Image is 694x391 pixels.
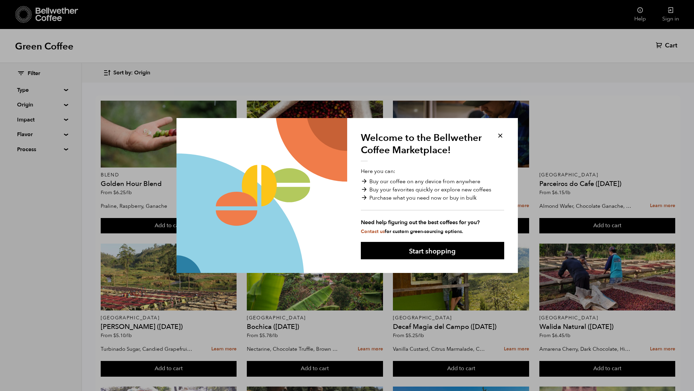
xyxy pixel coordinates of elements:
[361,167,504,235] p: Here you can:
[361,228,463,235] small: for custom green-sourcing options.
[361,186,504,194] li: Buy your favorites quickly or explore new coffees
[361,177,504,186] li: Buy our coffee on any device from anywhere
[361,194,504,202] li: Purchase what you need now or buy in bulk
[361,218,504,227] strong: Need help figuring out the best coffees for you?
[361,242,504,259] button: Start shopping
[361,228,385,235] a: Contact us
[361,132,487,162] h1: Welcome to the Bellwether Coffee Marketplace!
